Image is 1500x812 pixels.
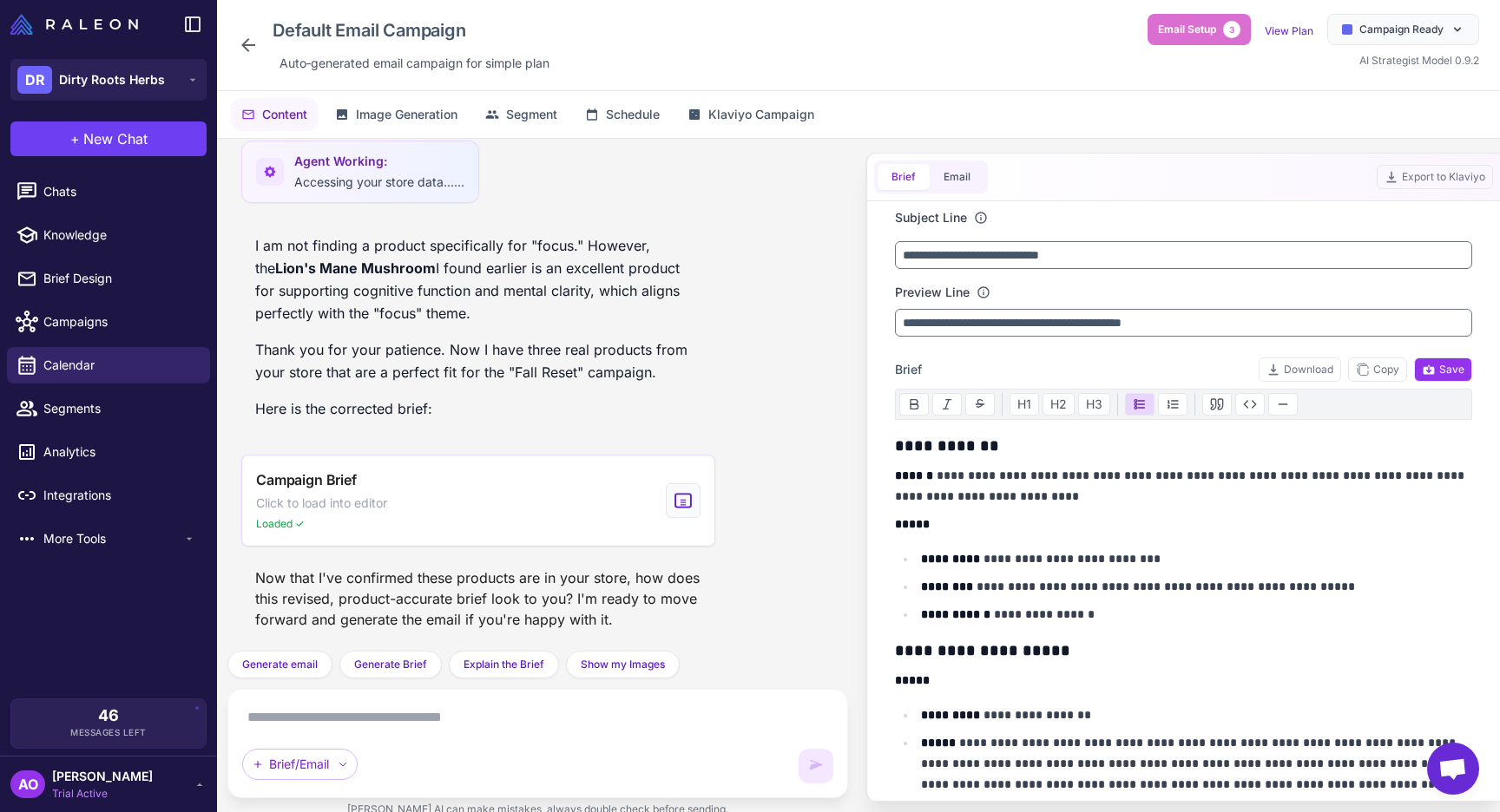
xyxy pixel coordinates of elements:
[70,128,80,149] span: +
[83,128,148,149] span: New Chat
[7,347,210,383] a: Calendar
[43,529,182,548] span: More Tools
[581,657,665,672] span: Show my Images
[255,234,701,324] p: I am not finding a product specifically for "focus." However, the I found earlier is an excellent...
[7,434,210,470] a: Analytics
[606,105,660,124] span: Schedule
[98,708,119,724] span: 46
[356,105,457,124] span: Image Generation
[677,98,825,131] button: Klaviyo Campaign
[43,486,196,505] span: Integrations
[255,338,701,383] p: Thank you for your patience. Now I have three real products from your store that are a perfect fi...
[43,312,196,331] span: Campaigns
[43,182,196,201] span: Chats
[1427,743,1479,795] div: Open chat
[1377,165,1493,189] button: Export to Klaviyo
[1223,21,1240,38] span: 3
[1359,54,1479,67] span: AI Strategist Model 0.9.2
[256,469,357,490] span: Campaign Brief
[575,98,670,131] button: Schedule
[262,105,307,124] span: Content
[1348,357,1407,382] button: Copy
[43,226,196,245] span: Knowledge
[43,399,196,418] span: Segments
[43,356,196,375] span: Calendar
[1356,362,1399,377] span: Copy
[52,786,153,802] span: Trial Active
[1259,357,1341,382] button: Download
[7,174,210,210] a: Chats
[895,283,970,302] label: Preview Line
[10,14,145,35] a: Raleon Logo
[1148,14,1251,45] button: Email Setup3
[17,66,52,94] div: DR
[256,516,305,532] span: Loaded ✓
[255,397,701,420] p: Here is the corrected brief:
[275,259,436,277] strong: Lion's Mane Mushroom
[7,217,210,253] a: Knowledge
[7,260,210,297] a: Brief Design
[325,98,468,131] button: Image Generation
[10,14,138,35] img: Raleon Logo
[7,477,210,514] a: Integrations
[449,651,559,678] button: Explain the Brief
[1265,24,1313,37] a: View Plan
[294,174,464,189] span: Accessing your store data......
[242,749,358,780] div: Brief/Email
[273,50,556,76] div: Click to edit description
[43,442,196,462] span: Analytics
[241,560,715,637] div: Now that I've confirmed these products are in your store, how does this revised, product-accurate...
[266,14,556,47] div: Click to edit campaign name
[878,164,930,190] button: Brief
[70,726,147,739] span: Messages Left
[1414,357,1472,382] button: Save
[895,360,922,379] span: Brief
[280,54,549,73] span: Auto‑generated email campaign for simple plan
[43,269,196,288] span: Brief Design
[59,70,165,89] span: Dirty Roots Herbs
[256,494,387,513] span: Click to load into editor
[354,657,427,672] span: Generate Brief
[1422,362,1464,377] span: Save
[10,59,207,101] button: DRDirty Roots Herbs
[506,105,557,124] span: Segment
[242,657,318,672] span: Generate email
[339,651,442,678] button: Generate Brief
[930,164,984,190] button: Email
[1158,22,1216,37] span: Email Setup
[10,121,207,156] button: +New Chat
[1043,393,1075,416] button: H2
[7,304,210,340] a: Campaigns
[294,152,464,171] span: Agent Working:
[1010,393,1039,416] button: H1
[1078,393,1110,416] button: H3
[7,390,210,427] a: Segments
[464,657,544,672] span: Explain the Brief
[52,767,153,786] span: [PERSON_NAME]
[227,651,332,678] button: Generate email
[475,98,568,131] button: Segment
[231,98,318,131] button: Content
[708,105,814,124] span: Klaviyo Campaign
[10,770,45,798] div: AO
[566,651,680,678] button: Show my Images
[895,208,967,227] label: Subject Line
[1359,22,1444,37] span: Campaign Ready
